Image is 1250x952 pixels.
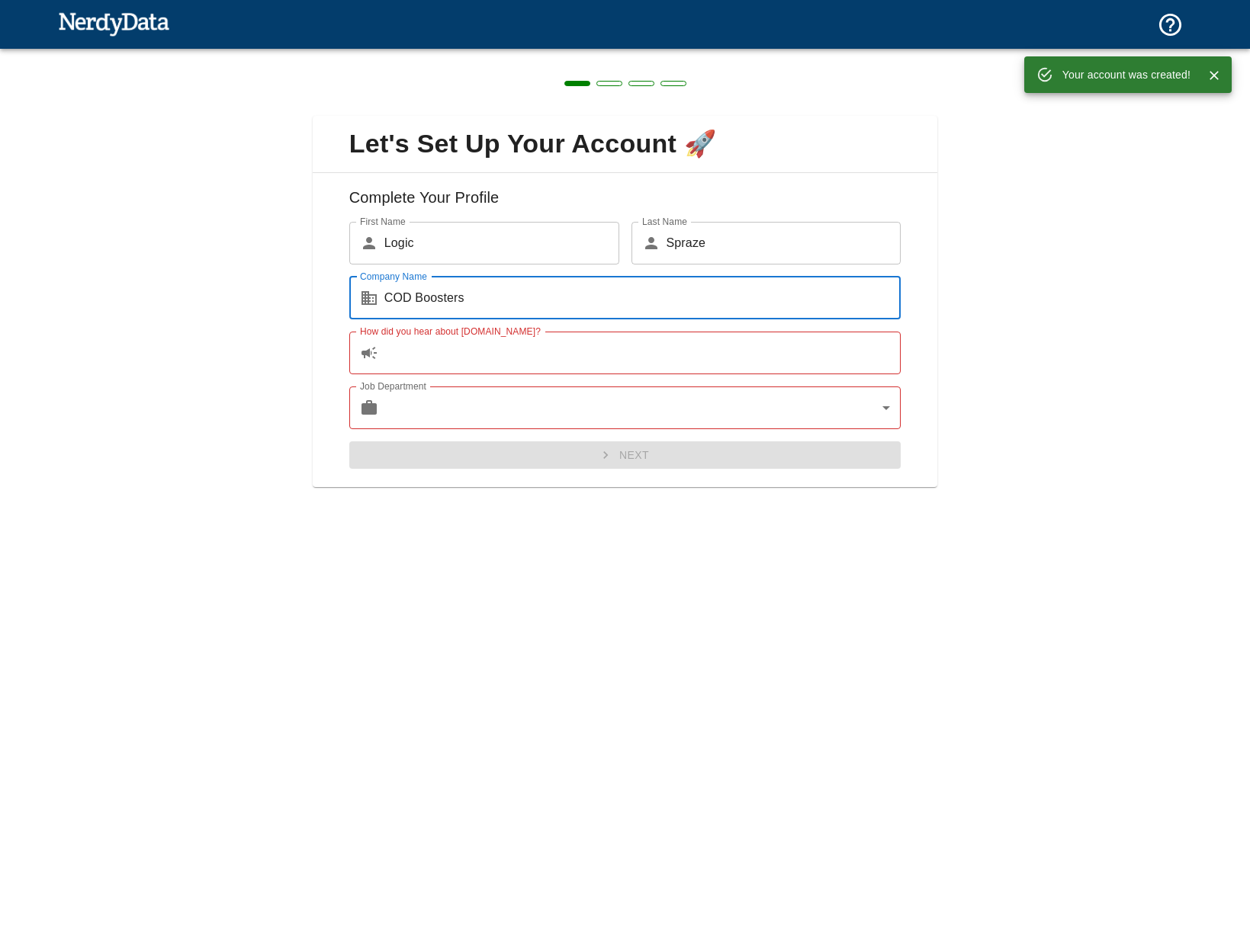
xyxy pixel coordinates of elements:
label: Company Name [360,270,427,283]
label: Last Name [642,215,687,228]
span: Let's Set Up Your Account 🚀 [325,128,926,160]
button: Close [1203,64,1226,87]
div: Your account was created! [1062,61,1191,88]
iframe: Drift Widget Chat Controller [1174,844,1232,902]
h6: Complete Your Profile [325,185,926,222]
label: Job Department [360,380,426,393]
button: Support and Documentation [1148,2,1193,47]
img: NerdyData.com [58,8,170,39]
label: First Name [360,215,406,228]
label: How did you hear about [DOMAIN_NAME]? [360,325,541,338]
